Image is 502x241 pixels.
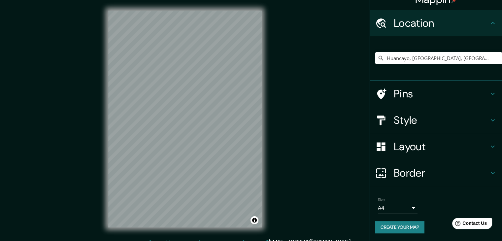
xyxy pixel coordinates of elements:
button: Create your map [375,221,424,233]
label: Size [378,197,385,203]
div: Style [370,107,502,133]
h4: Style [394,114,489,127]
h4: Layout [394,140,489,153]
div: Pins [370,81,502,107]
div: A4 [378,203,418,213]
div: Border [370,160,502,186]
div: Location [370,10,502,36]
iframe: Help widget launcher [443,215,495,234]
h4: Border [394,166,489,180]
canvas: Map [108,11,262,227]
button: Toggle attribution [251,216,258,224]
div: Layout [370,133,502,160]
h4: Location [394,17,489,30]
input: Pick your city or area [375,52,502,64]
h4: Pins [394,87,489,100]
